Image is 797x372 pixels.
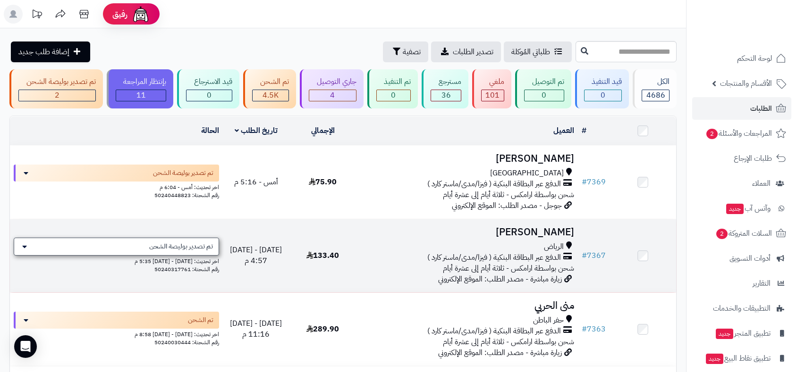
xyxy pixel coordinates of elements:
a: قيد الاسترجاع 0 [175,69,241,108]
div: 2 [19,90,95,101]
a: تصدير الطلبات [431,41,501,62]
a: الطلبات [692,97,791,120]
a: لوحة التحكم [692,47,791,70]
div: 101 [482,90,504,101]
div: اخر تحديث: [DATE] - [DATE] 5:35 م [14,256,219,265]
div: تم التنفيذ [376,76,411,87]
span: # [582,176,587,188]
a: المراجعات والأسئلة2 [692,122,791,145]
span: تطبيق المتجر [715,327,771,340]
span: الدفع عبر البطاقة البنكية ( فيزا/مدى/ماستر كارد ) [427,179,561,190]
img: ai-face.png [131,5,150,24]
span: زيارة مباشرة - مصدر الطلب: الموقع الإلكتروني [438,347,562,358]
a: السلات المتروكة2 [692,222,791,245]
img: logo-2.png [733,26,788,46]
span: الدفع عبر البطاقة البنكية ( فيزا/مدى/ماستر كارد ) [427,252,561,263]
span: [DATE] - [DATE] 4:57 م [230,244,282,266]
a: #7367 [582,250,606,261]
span: جديد [726,204,744,214]
div: تم الشحن [252,76,289,87]
div: 0 [525,90,564,101]
a: أدوات التسويق [692,247,791,270]
span: 0 [601,90,605,101]
h3: منى الحربي [360,300,574,311]
a: #7369 [582,176,606,188]
span: الأقسام والمنتجات [720,77,772,90]
a: طلبات الإرجاع [692,147,791,170]
div: ملغي [481,76,504,87]
span: تم الشحن [188,315,213,325]
div: 0 [187,90,232,101]
div: 4 [309,90,356,101]
a: قيد التنفيذ 0 [573,69,631,108]
span: الرياض [544,241,564,252]
span: جديد [706,354,723,364]
div: 0 [585,90,622,101]
span: لوحة التحكم [737,52,772,65]
h3: [PERSON_NAME] [360,227,574,238]
span: [DATE] - [DATE] 11:16 م [230,318,282,340]
span: حفر الباطن [533,315,564,326]
button: تصفية [383,41,428,62]
span: زيارة مباشرة - مصدر الطلب: الموقع الإلكتروني [438,273,562,285]
span: 101 [485,90,500,101]
a: ملغي 101 [470,69,513,108]
a: بإنتظار المراجعة 11 [105,69,176,108]
span: 0 [207,90,212,101]
span: طلبات الإرجاع [734,152,772,165]
a: العميل [553,125,574,136]
a: تاريخ الطلب [235,125,278,136]
span: 2 [706,129,718,139]
a: تم التنفيذ 0 [365,69,420,108]
span: تصفية [403,46,421,58]
div: 11 [116,90,166,101]
span: 2 [716,229,728,239]
span: تصدير الطلبات [453,46,493,58]
div: بإنتظار المراجعة [116,76,167,87]
a: التقارير [692,272,791,295]
span: [GEOGRAPHIC_DATA] [490,168,564,179]
span: إضافة طلب جديد [18,46,69,58]
span: تم تصدير بوليصة الشحن [149,242,213,251]
span: طلباتي المُوكلة [511,46,550,58]
span: تم تصدير بوليصة الشحن [153,168,213,178]
span: 4.5K [263,90,279,101]
span: 4 [330,90,335,101]
div: تم تصدير بوليصة الشحن [18,76,96,87]
span: شحن بواسطة ارامكس - ثلاثة أيام إلى عشرة أيام [443,336,574,347]
span: جوجل - مصدر الطلب: الموقع الإلكتروني [452,200,562,211]
span: 133.40 [306,250,339,261]
a: إضافة طلب جديد [11,41,90,62]
span: العملاء [752,177,771,190]
span: 75.90 [309,176,337,188]
a: تطبيق المتجرجديد [692,322,791,345]
a: مسترجع 36 [420,69,470,108]
span: 4686 [646,90,665,101]
div: مسترجع [431,76,461,87]
div: قيد التنفيذ [584,76,622,87]
div: الكل [642,76,670,87]
span: رقم الشحنة: 50240030444 [154,338,219,347]
span: أدوات التسويق [729,252,771,265]
span: التطبيقات والخدمات [713,302,771,315]
div: اخر تحديث: [DATE] - [DATE] 8:58 م [14,329,219,339]
span: التقارير [753,277,771,290]
div: اخر تحديث: أمس - 6:04 م [14,182,219,191]
div: جاري التوصيل [309,76,356,87]
span: رقم الشحنة: 50240317761 [154,265,219,273]
div: 0 [377,90,411,101]
span: أمس - 5:16 م [234,176,278,188]
a: طلباتي المُوكلة [504,41,572,62]
span: شحن بواسطة ارامكس - ثلاثة أيام إلى عشرة أيام [443,189,574,200]
a: جاري التوصيل 4 [298,69,365,108]
div: 36 [431,90,461,101]
span: المراجعات والأسئلة [705,127,772,140]
span: الطلبات [750,102,772,115]
h3: [PERSON_NAME] [360,153,574,164]
span: تطبيق نقاط البيع [705,352,771,365]
span: 11 [136,90,146,101]
a: تحديثات المنصة [25,5,49,26]
a: تم تصدير بوليصة الشحن 2 [8,69,105,108]
a: الإجمالي [311,125,335,136]
span: 0 [542,90,546,101]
